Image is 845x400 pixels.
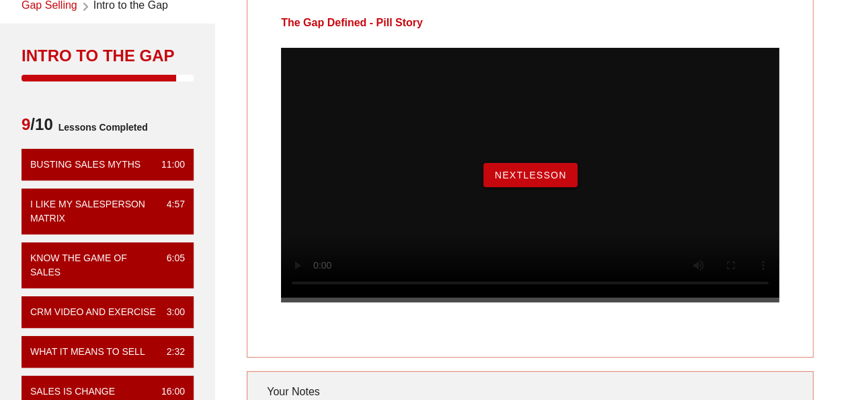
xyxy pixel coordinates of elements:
span: NextLesson [494,170,567,180]
div: CRM VIDEO and EXERCISE [30,305,156,319]
div: 11:00 [151,158,185,172]
div: What it means to sell [30,345,145,359]
div: 2:32 [156,345,185,359]
div: Intro to the Gap [22,45,194,67]
div: I Like My Salesperson Matrix [30,197,156,226]
div: Know the Game of Sales [30,251,156,279]
div: 3:00 [156,305,185,319]
span: /10 [22,114,53,141]
button: NextLesson [483,163,577,187]
div: 6:05 [156,251,185,279]
span: 9 [22,115,30,133]
div: Busting Sales Myths [30,158,140,172]
span: Lessons Completed [53,114,148,141]
div: 4:57 [156,197,185,226]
